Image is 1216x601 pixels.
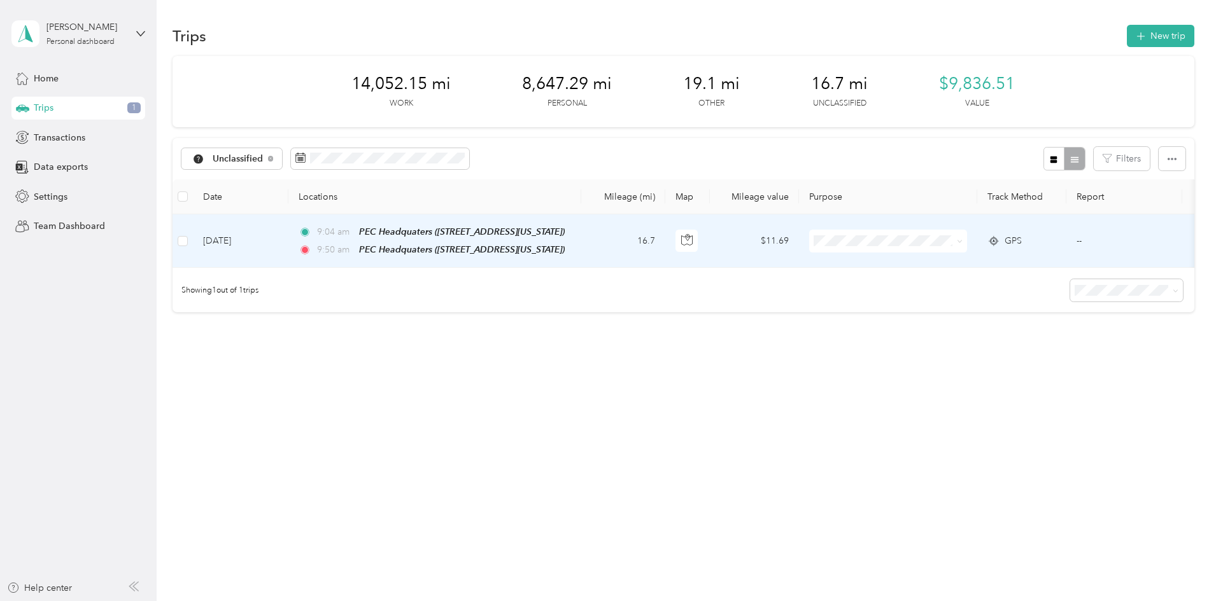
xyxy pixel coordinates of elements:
[193,179,288,214] th: Date
[710,214,799,268] td: $11.69
[1094,147,1150,170] button: Filters
[811,74,868,94] span: 16.7 mi
[34,72,59,85] span: Home
[359,226,565,237] span: PEC Headquaters ([STREET_ADDRESS][US_STATE])
[799,179,977,214] th: Purpose
[193,214,288,268] td: [DATE]
[698,98,725,109] p: Other
[359,244,565,254] span: PEC Headquaters ([STREET_ADDRESS][US_STATE])
[34,219,105,233] span: Team Dashboard
[581,214,665,268] td: 16.7
[288,179,581,214] th: Locations
[965,98,989,109] p: Value
[351,74,451,94] span: 14,052.15 mi
[127,102,141,114] span: 1
[173,285,258,296] span: Showing 1 out of 1 trips
[213,155,264,163] span: Unclassified
[7,581,72,595] button: Help center
[34,131,85,144] span: Transactions
[34,101,53,114] span: Trips
[317,225,353,239] span: 9:04 am
[317,243,353,257] span: 9:50 am
[1127,25,1194,47] button: New trip
[46,38,115,46] div: Personal dashboard
[977,179,1066,214] th: Track Method
[939,74,1015,94] span: $9,836.51
[683,74,740,94] span: 19.1 mi
[1005,234,1022,248] span: GPS
[710,179,799,214] th: Mileage value
[813,98,866,109] p: Unclassified
[46,20,126,34] div: [PERSON_NAME]
[1066,214,1182,268] td: --
[665,179,710,214] th: Map
[34,190,67,204] span: Settings
[34,160,88,174] span: Data exports
[390,98,413,109] p: Work
[173,29,206,43] h1: Trips
[548,98,587,109] p: Personal
[1145,530,1216,601] iframe: Everlance-gr Chat Button Frame
[581,179,665,214] th: Mileage (mi)
[522,74,612,94] span: 8,647.29 mi
[1066,179,1182,214] th: Report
